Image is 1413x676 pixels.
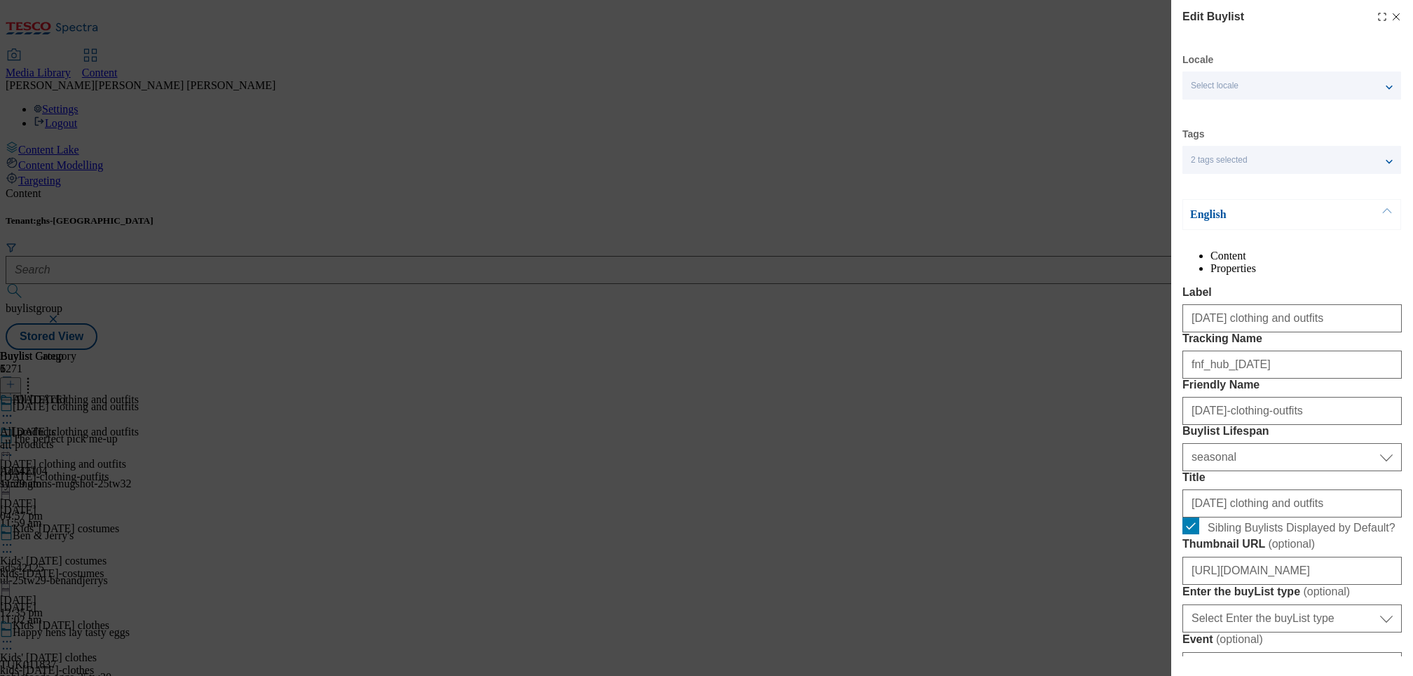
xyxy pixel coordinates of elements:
label: Label [1182,286,1402,299]
input: Enter Tracking Name [1182,351,1402,379]
span: Select locale [1191,81,1238,91]
li: Content [1210,250,1402,262]
p: English [1190,208,1337,222]
label: Title [1182,471,1402,484]
label: Friendly Name [1182,379,1402,391]
label: Thumbnail URL [1182,537,1402,551]
button: 2 tags selected [1182,146,1401,174]
input: Enter Label [1182,304,1402,332]
input: Enter Friendly Name [1182,397,1402,425]
label: Tags [1182,130,1205,138]
span: ( optional ) [1268,538,1315,550]
label: Enter the buyList type [1182,585,1402,599]
label: Locale [1182,56,1213,64]
label: Buylist Lifespan [1182,425,1402,438]
button: Select locale [1182,72,1401,100]
span: 2 tags selected [1191,155,1248,165]
span: Sibling Buylists Displayed by Default? [1208,522,1395,534]
li: Properties [1210,262,1402,275]
span: ( optional ) [1216,633,1263,645]
input: Enter Title [1182,489,1402,518]
input: Enter Thumbnail URL [1182,557,1402,585]
h4: Edit Buylist [1182,8,1244,25]
span: ( optional ) [1303,586,1350,597]
label: Event [1182,633,1402,647]
label: Tracking Name [1182,332,1402,345]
